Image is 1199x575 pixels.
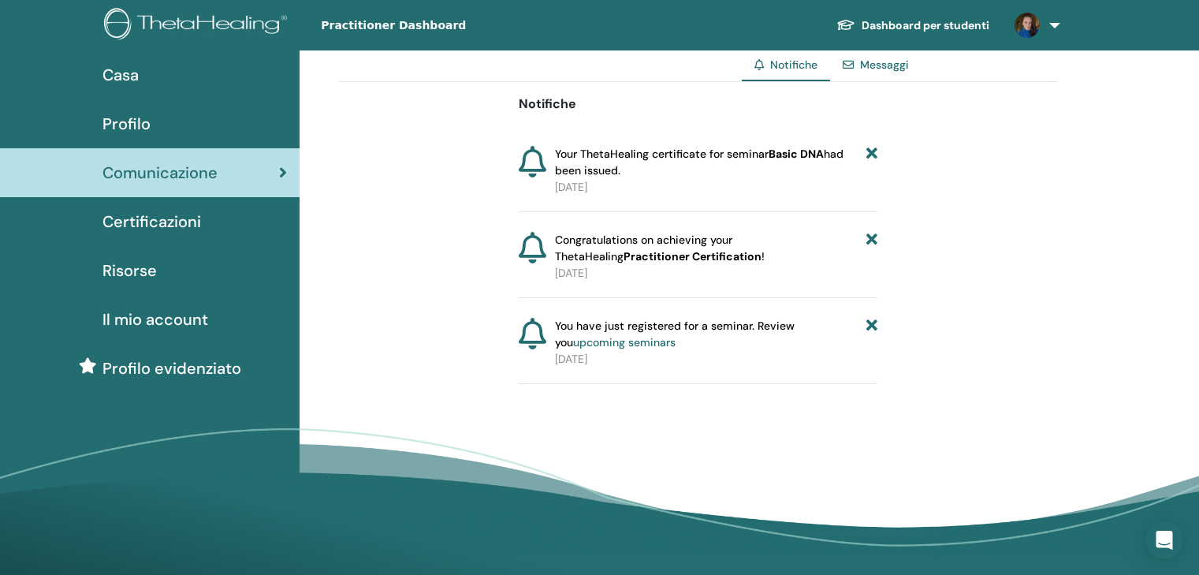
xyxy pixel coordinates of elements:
b: Basic DNA [769,147,824,161]
img: default.jpg [1015,13,1040,38]
span: Il mio account [102,308,208,331]
span: Casa [102,63,139,87]
p: [DATE] [555,265,877,282]
p: [DATE] [555,351,877,368]
span: You have just registered for a seminar. Review you [555,318,866,351]
b: Practitioner Certification [624,249,761,263]
a: upcoming seminars [573,335,676,349]
span: Profilo [102,112,151,136]
img: logo.png [104,8,292,43]
img: graduation-cap-white.svg [836,18,855,32]
p: [DATE] [555,179,877,196]
a: Dashboard per studenti [824,11,1002,40]
span: Your ThetaHealing certificate for seminar had been issued. [555,146,866,179]
span: Comunicazione [102,161,218,185]
span: Notifiche [770,58,817,72]
span: Profilo evidenziato [102,357,241,380]
span: Risorse [102,259,157,282]
div: Open Intercom Messenger [1145,521,1183,559]
a: Messaggi [860,58,909,72]
span: Practitioner Dashboard [321,17,557,34]
span: Congratulations on achieving your ThetaHealing ! [555,232,866,265]
span: Certificazioni [102,210,201,233]
p: Notifiche [519,95,877,114]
